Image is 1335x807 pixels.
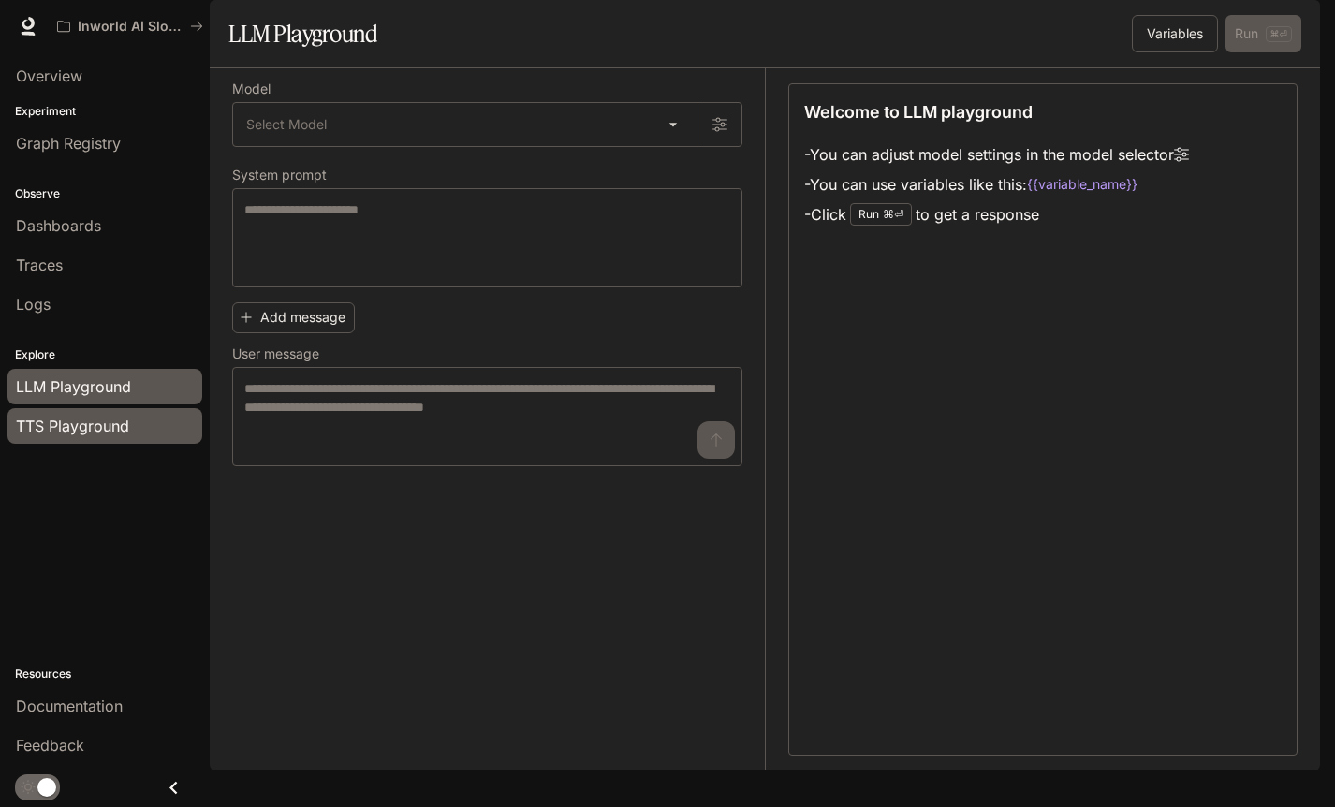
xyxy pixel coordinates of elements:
button: Add message [232,302,355,333]
div: Run [850,203,912,226]
code: {{variable_name}} [1027,175,1137,194]
p: Welcome to LLM playground [804,99,1033,125]
p: User message [232,347,319,360]
div: Select Model [233,103,697,146]
p: ⌘⏎ [883,209,903,220]
p: Inworld AI Slothtopia [78,19,183,35]
h1: LLM Playground [228,15,377,52]
li: - Click to get a response [804,199,1189,229]
p: System prompt [232,169,327,182]
p: Model [232,82,271,95]
button: All workspaces [49,7,212,45]
li: - You can adjust model settings in the model selector [804,139,1189,169]
li: - You can use variables like this: [804,169,1189,199]
span: Select Model [246,115,327,134]
button: Variables [1132,15,1218,52]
